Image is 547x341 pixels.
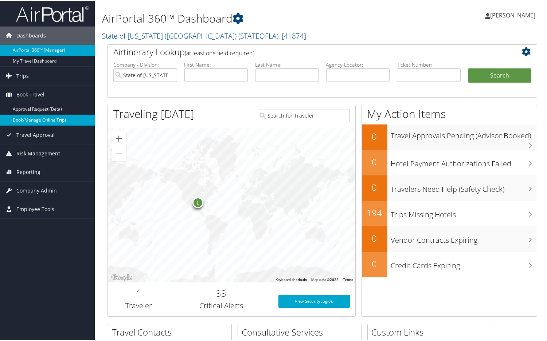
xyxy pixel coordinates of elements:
[490,11,535,19] span: [PERSON_NAME]
[16,85,44,103] span: Book Travel
[16,162,40,181] span: Reporting
[185,48,254,56] span: (at least one field required)
[175,286,267,299] h2: 33
[391,126,537,140] h3: Travel Approvals Pending (Advisor Booked)
[184,60,248,68] label: First Name:
[112,146,126,160] button: Zoom out
[102,10,396,25] h1: AirPortal 360™ Dashboard
[110,272,134,282] a: Open this area in Google Maps (opens a new window)
[362,200,537,226] a: 194Trips Missing Hotels
[242,325,361,338] h2: Consultative Services
[362,251,537,277] a: 0Credit Cards Expiring
[255,60,319,68] label: Last Name:
[16,26,46,44] span: Dashboards
[113,286,164,299] h2: 1
[362,130,387,142] h2: 0
[112,131,126,145] button: Zoom in
[175,300,267,310] h3: Critical Alerts
[16,5,89,22] img: airportal-logo.png
[278,294,350,307] a: View SecurityLogic®
[16,144,60,162] span: Risk Management
[362,175,537,200] a: 0Travelers Need Help (Safety Check)
[113,60,177,68] label: Company - Division:
[16,181,57,199] span: Company Admin
[391,154,537,168] h3: Hotel Payment Authorizations Failed
[391,231,537,245] h3: Vendor Contracts Expiring
[16,125,55,143] span: Travel Approval
[326,60,390,68] label: Agency Locator:
[362,206,387,218] h2: 194
[362,124,537,149] a: 0Travel Approvals Pending (Advisor Booked)
[16,66,29,84] span: Trips
[362,231,387,244] h2: 0
[362,155,387,167] h2: 0
[362,106,537,121] h1: My Action Items
[113,45,496,58] h2: Airtinerary Lookup
[391,180,537,194] h3: Travelers Need Help (Safety Check)
[343,277,353,281] a: Terms (opens in new tab)
[391,256,537,270] h3: Credit Cards Expiring
[110,272,134,282] img: Google
[113,300,164,310] h3: Traveler
[391,205,537,219] h3: Trips Missing Hotels
[192,197,203,207] div: 1
[362,257,387,269] h2: 0
[258,108,350,122] input: Search for Traveler
[371,325,491,338] h2: Custom Links
[362,226,537,251] a: 0Vendor Contracts Expiring
[362,149,537,175] a: 0Hotel Payment Authorizations Failed
[276,277,307,282] button: Keyboard shortcuts
[112,325,231,338] h2: Travel Contacts
[16,199,54,218] span: Employee Tools
[311,277,339,281] span: Map data ©2025
[238,30,278,40] span: ( STATEOFLA )
[397,60,461,68] label: Ticket Number:
[102,30,306,40] a: State of [US_STATE] ([GEOGRAPHIC_DATA])
[362,181,387,193] h2: 0
[468,68,532,82] button: Search
[113,106,194,121] h1: Traveling [DATE]
[278,30,306,40] span: , [ 41874 ]
[485,4,543,25] a: [PERSON_NAME]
